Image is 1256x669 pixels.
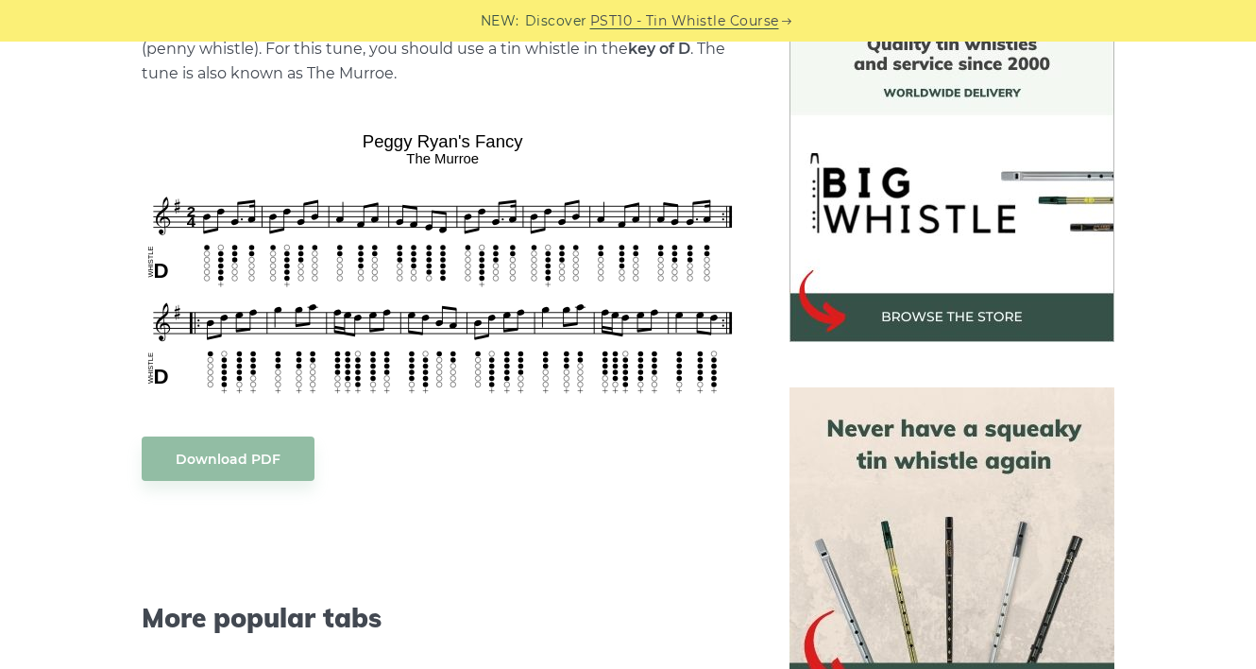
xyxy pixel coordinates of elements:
[142,602,744,634] span: More popular tabs
[142,125,744,399] img: Peggy Ryan's Fancy Tin Whistle Tabs & Sheet Music
[590,10,779,32] a: PST10 - Tin Whistle Course
[142,437,314,481] a: Download PDF
[481,10,519,32] span: NEW:
[142,12,744,86] p: Sheet music notes and tab to play on a tin whistle (penny whistle). For this tune, you should use...
[628,40,690,58] strong: key of D
[789,17,1114,342] img: BigWhistle Tin Whistle Store
[525,10,587,32] span: Discover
